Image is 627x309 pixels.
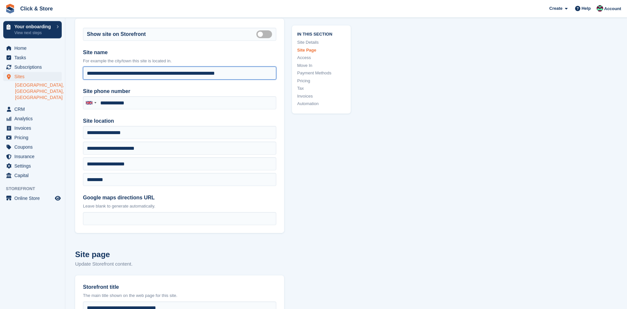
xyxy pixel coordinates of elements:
a: [GEOGRAPHIC_DATA], [GEOGRAPHIC_DATA], [GEOGRAPHIC_DATA] [15,82,62,101]
a: Invoices [297,93,346,100]
a: menu [3,171,62,180]
span: Insurance [14,152,54,161]
div: United Kingdom: +44 [83,97,98,109]
a: Tax [297,85,346,92]
a: menu [3,152,62,161]
p: Leave blank to generate automatically. [83,203,276,209]
a: Site Details [297,39,346,46]
span: In this section [297,31,346,37]
h2: Site page [75,249,284,260]
a: menu [3,143,62,152]
span: Tasks [14,53,54,62]
span: Help [582,5,591,12]
span: Settings [14,162,54,171]
span: Home [14,44,54,53]
a: Automation [297,101,346,107]
a: menu [3,53,62,62]
a: Preview store [54,194,62,202]
span: Create [549,5,562,12]
a: menu [3,133,62,142]
p: View next steps [14,30,53,36]
label: Site phone number [83,87,276,95]
span: Pricing [14,133,54,142]
span: Online Store [14,194,54,203]
a: Move In [297,62,346,69]
a: Click & Store [18,3,56,14]
a: Pricing [297,78,346,84]
a: menu [3,44,62,53]
p: Update Storefront content. [75,260,284,268]
label: Site name [83,49,276,56]
label: Is public [256,34,275,35]
img: stora-icon-8386f47178a22dfd0bd8f6a31ec36ba5ce8667c1dd55bd0f319d3a0aa187defe.svg [5,4,15,14]
span: Coupons [14,143,54,152]
a: menu [3,162,62,171]
span: Subscriptions [14,63,54,72]
span: Storefront [6,186,65,192]
p: For example the city/town this site is located in. [83,58,276,64]
a: menu [3,105,62,114]
label: Show site on Storefront [87,30,146,38]
p: The main title shown on the web page for this site. [83,292,276,299]
p: Your onboarding [14,24,53,29]
span: Sites [14,72,54,81]
a: Payment Methods [297,70,346,77]
span: Analytics [14,114,54,123]
a: menu [3,63,62,72]
span: Invoices [14,124,54,133]
a: Access [297,55,346,61]
img: Kye Daniel [597,5,603,12]
label: Storefront title [83,283,276,291]
span: Account [604,6,621,12]
span: Capital [14,171,54,180]
span: CRM [14,105,54,114]
a: Site Page [297,47,346,54]
a: menu [3,72,62,81]
a: menu [3,124,62,133]
a: Your onboarding View next steps [3,21,62,39]
a: menu [3,194,62,203]
label: Google maps directions URL [83,194,276,202]
a: menu [3,114,62,123]
label: Site location [83,117,276,125]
